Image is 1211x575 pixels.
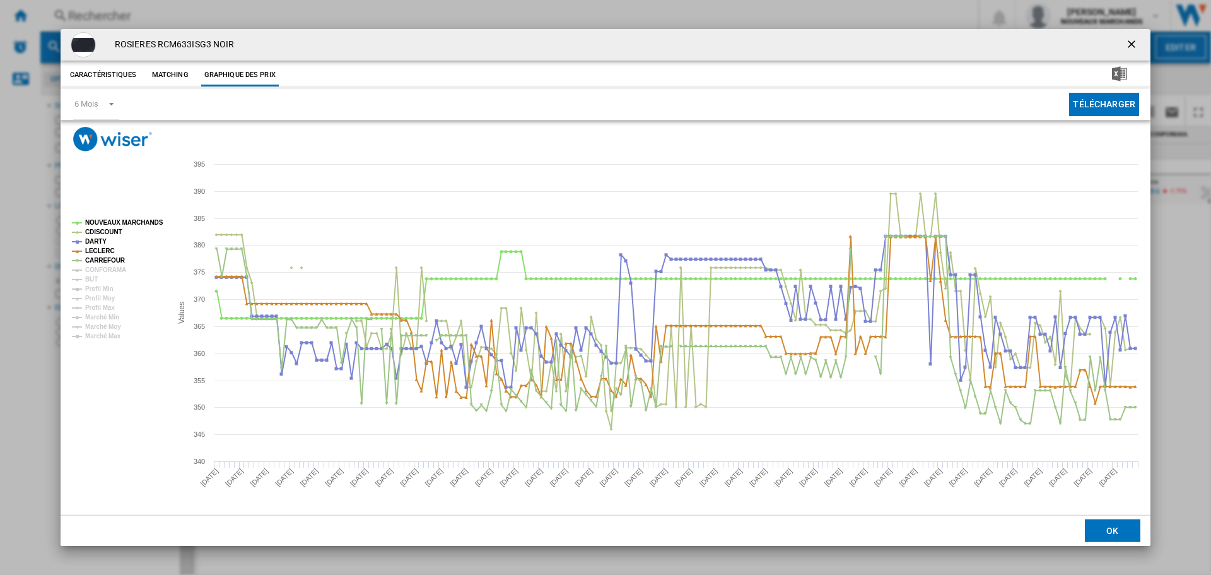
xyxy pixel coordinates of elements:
tspan: Marché Max [85,333,121,340]
tspan: 385 [194,215,205,222]
tspan: CONFORAMA [85,266,126,273]
button: OK [1085,519,1140,542]
tspan: [DATE] [1022,467,1043,488]
tspan: [DATE] [373,467,394,488]
tspan: [DATE] [349,467,370,488]
div: 6 Mois [74,99,98,109]
tspan: CARREFOUR [85,257,126,264]
tspan: [DATE] [324,467,344,488]
tspan: [DATE] [1048,467,1068,488]
tspan: [DATE] [798,467,819,488]
tspan: Profil Min [85,285,114,292]
img: darty [71,32,96,57]
tspan: 345 [194,430,205,438]
img: logo_wiser_300x94.png [73,127,152,151]
tspan: [DATE] [1072,467,1093,488]
tspan: 350 [194,403,205,411]
button: Télécharger [1069,93,1139,116]
tspan: NOUVEAUX MARCHANDS [85,219,163,226]
tspan: 355 [194,377,205,384]
tspan: [DATE] [673,467,694,488]
tspan: BUT [85,276,98,283]
tspan: [DATE] [873,467,894,488]
tspan: [DATE] [224,467,245,488]
tspan: Marché Moy [85,323,121,330]
tspan: LECLERC [85,247,115,254]
tspan: [DATE] [274,467,295,488]
tspan: [DATE] [623,467,644,488]
tspan: 360 [194,350,205,357]
tspan: [DATE] [498,467,519,488]
img: excel-24x24.png [1112,66,1127,81]
button: Graphique des prix [201,64,279,86]
ng-md-icon: getI18NText('BUTTONS.CLOSE_DIALOG') [1125,38,1140,53]
tspan: Marché Min [85,314,119,321]
tspan: [DATE] [548,467,569,488]
md-dialog: Product popup [61,29,1150,547]
tspan: [DATE] [199,467,219,488]
tspan: [DATE] [898,467,918,488]
tspan: Values [177,302,186,324]
tspan: [DATE] [698,467,719,488]
tspan: [DATE] [773,467,793,488]
tspan: [DATE] [973,467,993,488]
tspan: [DATE] [448,467,469,488]
tspan: [DATE] [249,467,270,488]
button: Télécharger au format Excel [1092,64,1147,86]
tspan: Profil Moy [85,295,115,302]
tspan: 370 [194,295,205,303]
tspan: [DATE] [524,467,544,488]
tspan: [DATE] [923,467,944,488]
tspan: Profil Max [85,304,115,311]
tspan: [DATE] [823,467,844,488]
tspan: 380 [194,241,205,249]
tspan: DARTY [85,238,107,245]
tspan: [DATE] [947,467,968,488]
tspan: 395 [194,160,205,168]
tspan: [DATE] [399,467,419,488]
tspan: [DATE] [998,467,1019,488]
tspan: 390 [194,187,205,195]
tspan: 340 [194,458,205,465]
tspan: 365 [194,323,205,330]
button: getI18NText('BUTTONS.CLOSE_DIALOG') [1120,32,1145,57]
button: Caractéristiques [67,64,139,86]
tspan: [DATE] [424,467,445,488]
tspan: CDISCOUNT [85,228,122,235]
tspan: [DATE] [1097,467,1118,488]
h4: ROSIERES RCM633ISG3 NOIR [108,39,234,51]
tspan: [DATE] [848,467,869,488]
tspan: [DATE] [598,467,619,488]
tspan: [DATE] [573,467,594,488]
tspan: [DATE] [748,467,769,488]
tspan: [DATE] [299,467,320,488]
tspan: [DATE] [648,467,669,488]
button: Matching [143,64,198,86]
tspan: [DATE] [474,467,494,488]
tspan: 375 [194,268,205,276]
tspan: [DATE] [723,467,744,488]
